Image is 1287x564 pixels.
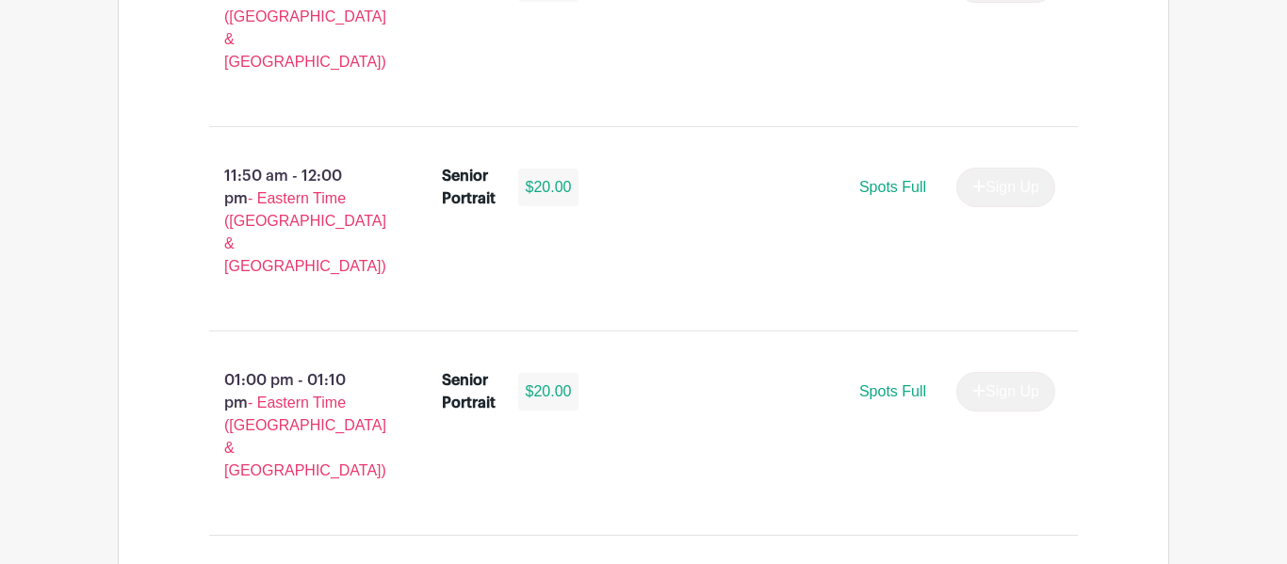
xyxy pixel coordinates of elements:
span: Spots Full [859,383,926,399]
div: Senior Portrait [442,369,496,414]
span: - Eastern Time ([GEOGRAPHIC_DATA] & [GEOGRAPHIC_DATA]) [224,190,386,274]
div: $20.00 [518,373,579,411]
p: 01:00 pm - 01:10 pm [179,362,412,490]
span: - Eastern Time ([GEOGRAPHIC_DATA] & [GEOGRAPHIC_DATA]) [224,395,386,478]
span: Spots Full [859,179,926,195]
div: Senior Portrait [442,165,496,210]
p: 11:50 am - 12:00 pm [179,157,412,285]
div: $20.00 [518,169,579,206]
